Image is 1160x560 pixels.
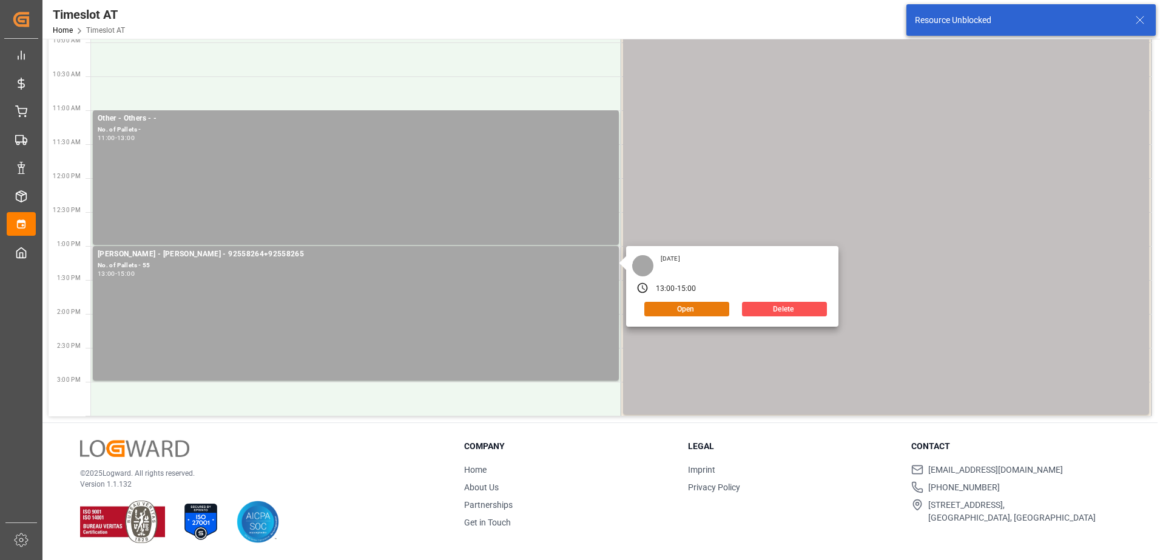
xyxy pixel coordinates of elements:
div: [DATE] [656,255,684,263]
p: © 2025 Logward. All rights reserved. [80,468,434,479]
div: 13:00 [98,271,115,276]
img: Logward Logo [80,440,189,458]
span: [PHONE_NUMBER] [928,481,1000,494]
div: 11:00 [98,135,115,141]
a: Privacy Policy [688,482,740,492]
img: ISO 9001 & ISO 14001 Certification [80,501,165,543]
div: Timeslot AT [53,5,125,24]
a: About Us [464,482,499,492]
p: Version 1.1.132 [80,479,434,490]
span: 10:30 AM [53,71,81,78]
a: Imprint [688,465,715,475]
a: Partnerships [464,500,513,510]
div: - [675,284,677,295]
div: [PERSON_NAME] - [PERSON_NAME] - 92558264+92558265 [98,248,614,261]
a: Get in Touch [464,518,511,527]
div: - [115,135,117,141]
span: [STREET_ADDRESS], [GEOGRAPHIC_DATA], [GEOGRAPHIC_DATA] [928,499,1096,524]
img: ISO 27001 Certification [180,501,222,543]
h3: Company [464,440,673,453]
div: Other - Others - - [98,113,614,125]
div: No. of Pallets - [98,125,614,135]
img: AICPA SOC [237,501,279,543]
span: 2:30 PM [57,342,81,349]
div: 13:00 [117,135,135,141]
a: Home [464,465,487,475]
a: Home [53,26,73,35]
span: 1:00 PM [57,241,81,247]
div: No. of Pallets - 55 [98,261,614,271]
h3: Legal [688,440,897,453]
span: 11:00 AM [53,105,81,112]
div: 13:00 [656,284,675,295]
span: 11:30 AM [53,139,81,145]
div: 15:00 [677,284,696,295]
div: - [115,271,117,276]
span: 1:30 PM [57,275,81,281]
span: 3:00 PM [57,376,81,383]
div: 15:00 [117,271,135,276]
button: Delete [742,302,827,316]
span: 12:00 PM [53,173,81,179]
button: Open [644,302,729,316]
span: 2:00 PM [57,308,81,315]
span: 12:30 PM [53,207,81,213]
span: [EMAIL_ADDRESS][DOMAIN_NAME] [928,464,1063,476]
span: 10:00 AM [53,37,81,44]
div: Resource Unblocked [915,14,1124,27]
h3: Contact [911,440,1120,453]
